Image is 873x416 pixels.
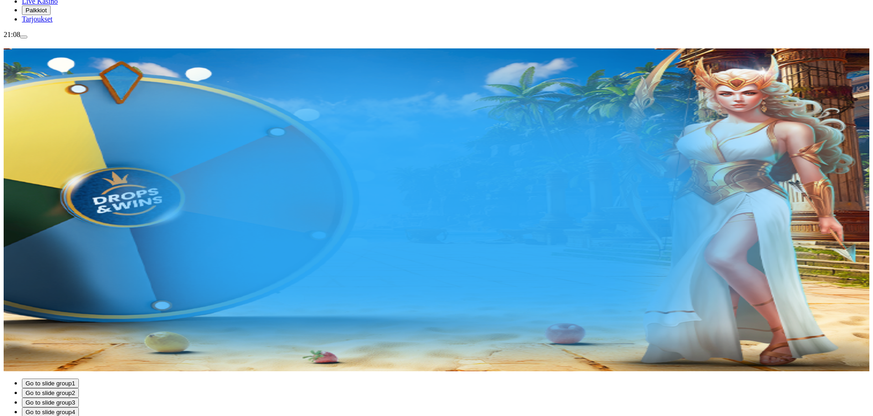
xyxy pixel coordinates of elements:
a: gift-inverted iconTarjoukset [22,15,52,23]
span: Tarjoukset [22,15,52,23]
span: Go to slide group 2 [26,390,75,396]
span: Palkkiot [26,7,47,14]
button: Go to slide group2 [22,388,79,398]
button: reward iconPalkkiot [22,5,51,15]
span: Go to slide group 1 [26,380,75,387]
span: Go to slide group 3 [26,399,75,406]
button: Go to slide group1 [22,379,79,388]
button: Go to slide group3 [22,398,79,407]
button: menu [20,36,27,38]
span: Go to slide group 4 [26,409,75,416]
span: 21:08 [4,31,20,38]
